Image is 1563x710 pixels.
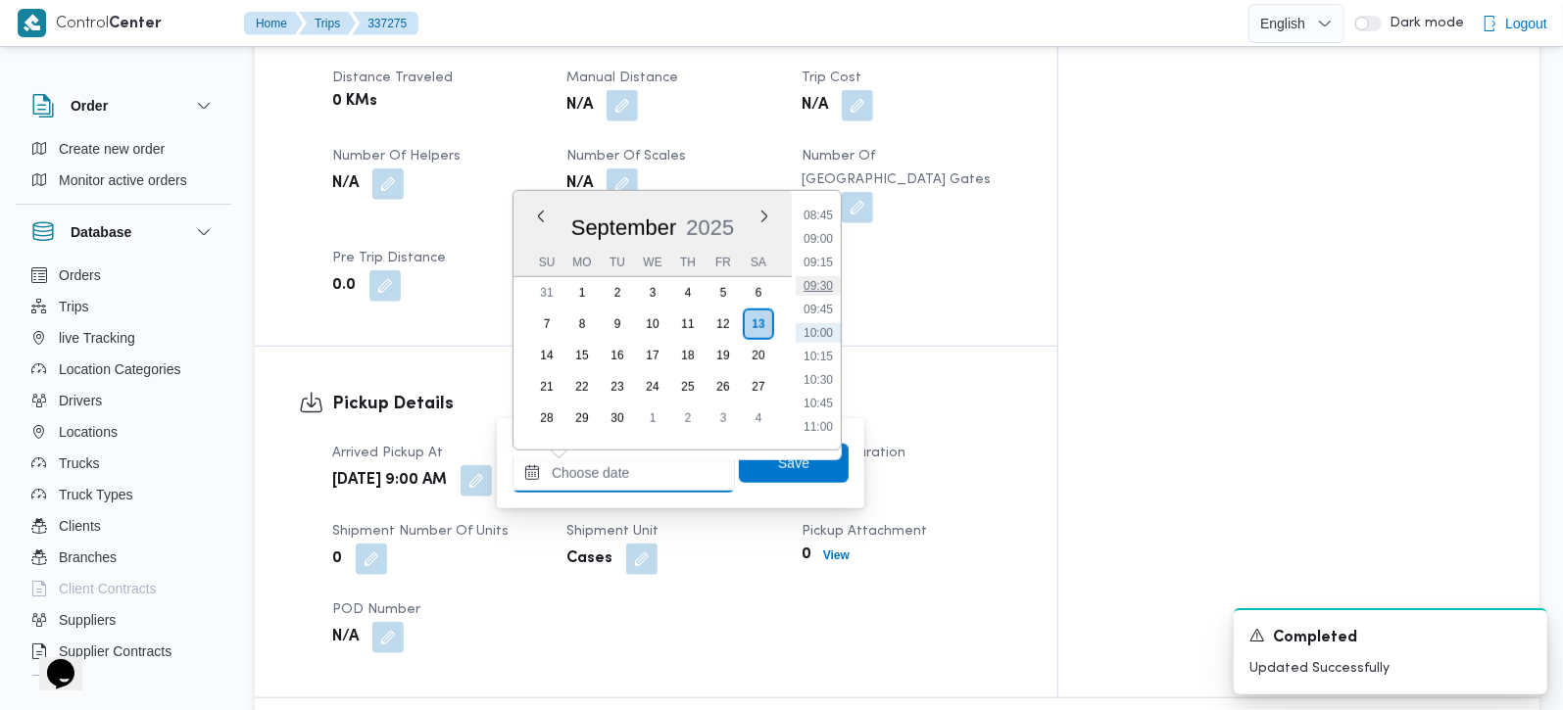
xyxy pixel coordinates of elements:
div: day-11 [672,308,704,340]
button: Order [31,94,216,118]
div: day-17 [637,340,668,371]
span: Number of Scales [566,150,686,163]
div: day-29 [566,402,598,434]
button: Client Contracts [24,573,223,604]
li: 09:45 [796,300,841,319]
span: Orders [59,263,101,287]
span: Pre Trip Distance [332,252,446,264]
button: Trips [24,291,223,322]
div: Database [16,260,231,684]
span: Monitor active orders [59,168,187,192]
b: 0 [332,547,342,571]
button: Drivers [24,385,223,416]
button: 337275 [352,12,418,35]
b: N/A [332,172,359,196]
div: Su [531,249,562,276]
div: Th [672,249,704,276]
b: [DATE] 9:00 AM [332,469,447,493]
button: Create new order [24,133,223,165]
img: X8yXhbKr1z7QwAAAABJRU5ErkJggg== [18,9,46,37]
button: Save [739,444,849,483]
li: 09:15 [796,253,841,272]
b: 0 KMs [332,90,377,114]
b: N/A [566,172,593,196]
div: day-4 [743,402,774,434]
span: Drivers [59,389,102,412]
span: September [571,215,677,240]
button: Trucks [24,448,223,479]
span: Devices [59,671,108,694]
div: day-1 [566,277,598,308]
b: N/A [332,626,359,649]
li: 10:30 [796,370,841,390]
button: Supplier Contracts [24,636,223,667]
div: month-2025-09 [529,277,776,434]
div: day-1 [637,402,668,434]
div: Mo [566,249,598,276]
b: N/A [566,94,593,118]
button: Previous Month [533,209,549,224]
button: Location Categories [24,354,223,385]
span: Client Contracts [59,577,157,600]
li: 10:15 [796,347,841,366]
div: day-27 [743,371,774,402]
h3: Pickup Details [332,391,1013,417]
span: Number of [GEOGRAPHIC_DATA] Gates [802,150,991,186]
div: day-7 [531,308,562,340]
button: Truck Types [24,479,223,510]
span: Arrived Pickup At [332,447,443,459]
button: View [815,544,857,567]
div: Tu [602,249,633,276]
h3: Database [71,220,131,244]
button: Database [31,220,216,244]
div: day-24 [637,371,668,402]
b: Cases [566,547,612,571]
div: day-4 [672,277,704,308]
span: Clients [59,514,101,538]
b: View [823,548,850,562]
div: day-26 [708,371,739,402]
button: Logout [1474,4,1555,43]
span: Manual Distance [566,71,678,84]
span: Shipment Number of Units [332,525,509,538]
button: Devices [24,667,223,698]
span: Dark mode [1382,16,1464,31]
b: N/A [802,94,828,118]
span: Locations [59,420,118,444]
span: Shipment Unit [566,525,659,538]
button: live Tracking [24,322,223,354]
span: Number of Helpers [332,150,461,163]
span: Branches [59,545,117,569]
button: Home [244,12,303,35]
button: Trips [299,12,356,35]
div: day-10 [637,308,668,340]
span: Truck Types [59,483,132,506]
div: day-9 [602,308,633,340]
iframe: chat widget [20,632,82,690]
button: Branches [24,542,223,573]
span: Trip Cost [802,71,861,84]
button: Locations [24,416,223,448]
p: Updated Successfully [1249,658,1532,679]
span: Distance Traveled [332,71,453,84]
button: Orders [24,260,223,291]
div: Button. Open the year selector. 2025 is currently selected. [685,214,735,241]
span: live Tracking [59,326,135,350]
span: Location Categories [59,357,181,381]
b: 0.0 [332,274,356,298]
div: day-28 [531,402,562,434]
span: POD Number [332,603,420,616]
div: day-20 [743,340,774,371]
div: day-12 [708,308,739,340]
li: 10:45 [796,394,841,413]
div: day-2 [672,402,704,434]
div: day-3 [637,277,668,308]
li: 08:45 [796,206,841,225]
span: 2025 [686,215,734,240]
div: day-6 [743,277,774,308]
b: 0 [802,544,811,567]
div: We [637,249,668,276]
b: Center [109,17,162,31]
div: day-19 [708,340,739,371]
